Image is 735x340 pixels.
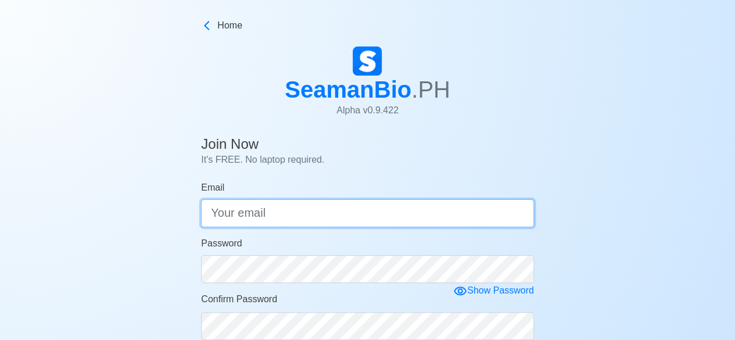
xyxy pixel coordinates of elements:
[201,238,242,248] span: Password
[201,199,534,227] input: Your email
[201,182,224,192] span: Email
[285,46,450,127] a: SeamanBio.PHAlpha v0.9.422
[201,136,534,153] h4: Join Now
[201,19,534,33] a: Home
[353,46,382,76] img: Logo
[201,294,277,304] span: Confirm Password
[201,153,534,167] p: It's FREE. No laptop required.
[411,77,450,102] span: .PH
[285,76,450,103] h1: SeamanBio
[453,284,534,298] div: Show Password
[217,19,242,33] span: Home
[285,103,450,117] p: Alpha v 0.9.422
